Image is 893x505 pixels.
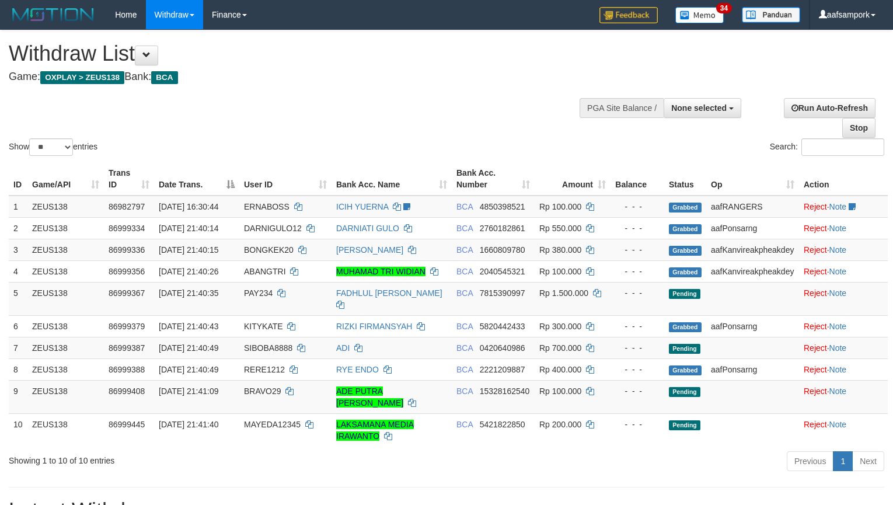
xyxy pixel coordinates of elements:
span: Pending [669,387,700,397]
span: 86999408 [109,386,145,396]
td: ZEUS138 [27,337,104,358]
td: ZEUS138 [27,358,104,380]
td: ZEUS138 [27,282,104,315]
a: FADHLUL [PERSON_NAME] [336,288,442,298]
span: BCA [456,343,473,353]
a: Note [829,420,847,429]
td: aafPonsarng [706,217,799,239]
span: BCA [456,420,473,429]
th: Status [664,162,706,196]
td: · [799,315,888,337]
span: Rp 200.000 [539,420,581,429]
span: BCA [456,365,473,374]
h4: Game: Bank: [9,71,584,83]
td: ZEUS138 [27,380,104,413]
a: RIZKI FIRMANSYAH [336,322,412,331]
div: - - - [615,321,660,332]
span: [DATE] 21:40:49 [159,343,218,353]
span: 86999387 [109,343,145,353]
div: - - - [615,222,660,234]
a: [PERSON_NAME] [336,245,403,255]
td: · [799,413,888,447]
a: Previous [787,451,833,471]
span: [DATE] 21:40:35 [159,288,218,298]
span: 34 [716,3,732,13]
span: [DATE] 21:41:09 [159,386,218,396]
img: Feedback.jpg [599,7,658,23]
a: Reject [804,343,827,353]
span: BCA [456,245,473,255]
span: Rp 700.000 [539,343,581,353]
a: Reject [804,288,827,298]
a: Reject [804,322,827,331]
span: Rp 400.000 [539,365,581,374]
span: [DATE] 21:40:14 [159,224,218,233]
a: Note [829,322,847,331]
select: Showentries [29,138,73,156]
label: Search: [770,138,884,156]
th: User ID: activate to sort column ascending [239,162,332,196]
a: Note [829,267,847,276]
span: Copy 0420640986 to clipboard [480,343,525,353]
a: Reject [804,386,827,396]
a: ICIH YUERNA [336,202,388,211]
span: DARNIGULO12 [244,224,302,233]
td: ZEUS138 [27,413,104,447]
td: ZEUS138 [27,239,104,260]
span: [DATE] 21:40:15 [159,245,218,255]
a: 1 [833,451,853,471]
th: Amount: activate to sort column ascending [535,162,611,196]
a: DARNIATI GULO [336,224,399,233]
span: 86999367 [109,288,145,298]
span: 86999336 [109,245,145,255]
span: [DATE] 21:40:49 [159,365,218,374]
span: BRAVO29 [244,386,281,396]
span: Rp 380.000 [539,245,581,255]
th: Game/API: activate to sort column ascending [27,162,104,196]
a: Reject [804,420,827,429]
td: · [799,337,888,358]
th: Bank Acc. Number: activate to sort column ascending [452,162,535,196]
span: 86999334 [109,224,145,233]
td: aafRANGERS [706,196,799,218]
span: Copy 5421822850 to clipboard [480,420,525,429]
label: Show entries [9,138,97,156]
td: 9 [9,380,27,413]
span: 86999388 [109,365,145,374]
td: ZEUS138 [27,217,104,239]
a: Note [829,202,847,211]
span: Rp 100.000 [539,386,581,396]
th: Op: activate to sort column ascending [706,162,799,196]
td: 7 [9,337,27,358]
a: Note [829,343,847,353]
a: Stop [842,118,875,138]
span: RERE1212 [244,365,285,374]
td: · [799,196,888,218]
span: Rp 300.000 [539,322,581,331]
span: KITYKATE [244,322,283,331]
a: Note [829,365,847,374]
a: Note [829,245,847,255]
span: [DATE] 16:30:44 [159,202,218,211]
span: Rp 100.000 [539,267,581,276]
div: - - - [615,201,660,213]
td: · [799,217,888,239]
span: ERNABOSS [244,202,289,211]
span: Grabbed [669,203,702,213]
span: BCA [456,202,473,211]
span: BCA [456,267,473,276]
a: Next [852,451,884,471]
div: - - - [615,364,660,375]
img: MOTION_logo.png [9,6,97,23]
a: Reject [804,365,827,374]
th: Action [799,162,888,196]
span: BCA [456,322,473,331]
a: ADI [336,343,350,353]
span: Copy 1660809780 to clipboard [480,245,525,255]
span: Grabbed [669,365,702,375]
div: - - - [615,287,660,299]
span: BCA [456,224,473,233]
a: Note [829,224,847,233]
img: panduan.png [742,7,800,23]
a: LAKSAMANA MEDIA IRAWANTO [336,420,414,441]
